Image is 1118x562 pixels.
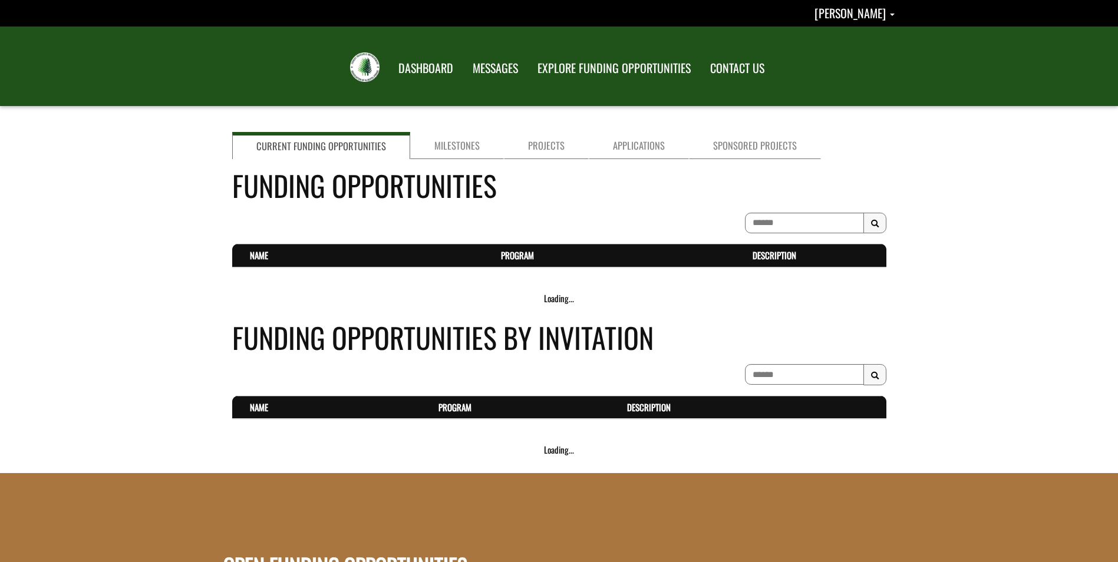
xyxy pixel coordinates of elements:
[232,132,410,159] a: Current Funding Opportunities
[753,249,796,262] a: Description
[861,396,886,419] th: Actions
[410,132,504,159] a: Milestones
[745,213,864,233] input: To search on partial text, use the asterisk (*) wildcard character.
[232,292,886,305] div: Loading...
[863,364,886,385] button: Search Results
[390,54,462,83] a: DASHBOARD
[250,401,268,414] a: Name
[627,401,671,414] a: Description
[250,249,268,262] a: Name
[464,54,527,83] a: MESSAGES
[232,164,886,206] h4: Funding Opportunities
[529,54,700,83] a: EXPLORE FUNDING OPPORTUNITIES
[589,132,689,159] a: Applications
[745,364,864,385] input: To search on partial text, use the asterisk (*) wildcard character.
[350,52,380,82] img: FRIAA Submissions Portal
[232,444,886,456] div: Loading...
[504,132,589,159] a: Projects
[438,401,471,414] a: Program
[232,316,886,358] h4: Funding Opportunities By Invitation
[689,132,821,159] a: Sponsored Projects
[501,249,534,262] a: Program
[388,50,773,83] nav: Main Navigation
[701,54,773,83] a: CONTACT US
[863,213,886,234] button: Search Results
[814,4,895,22] a: Sue Welke
[814,4,886,22] span: [PERSON_NAME]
